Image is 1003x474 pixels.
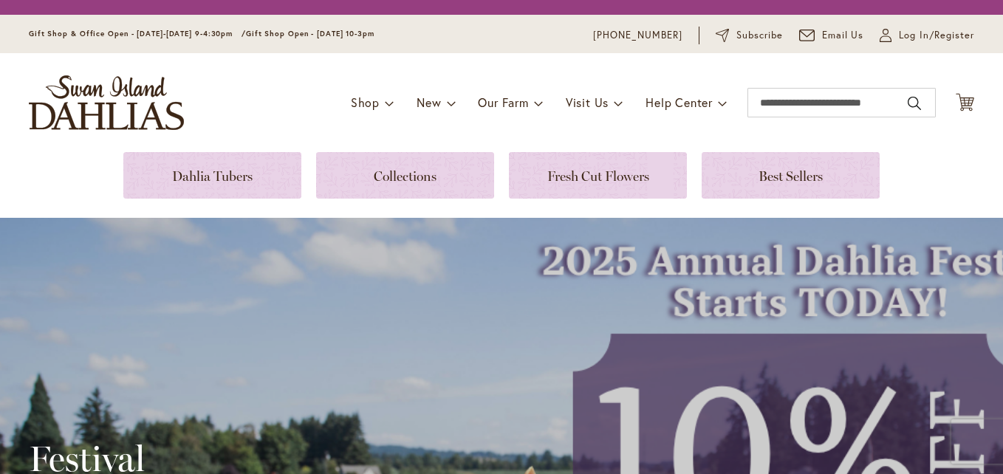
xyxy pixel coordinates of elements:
[417,95,441,110] span: New
[29,29,246,38] span: Gift Shop & Office Open - [DATE]-[DATE] 9-4:30pm /
[246,29,374,38] span: Gift Shop Open - [DATE] 10-3pm
[736,28,783,43] span: Subscribe
[799,28,864,43] a: Email Us
[351,95,380,110] span: Shop
[566,95,609,110] span: Visit Us
[908,92,921,115] button: Search
[478,95,528,110] span: Our Farm
[646,95,713,110] span: Help Center
[899,28,974,43] span: Log In/Register
[822,28,864,43] span: Email Us
[880,28,974,43] a: Log In/Register
[29,75,184,130] a: store logo
[716,28,783,43] a: Subscribe
[593,28,682,43] a: [PHONE_NUMBER]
